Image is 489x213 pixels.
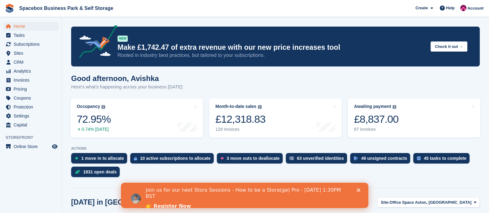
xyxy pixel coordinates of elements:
[3,85,58,93] a: menu
[130,153,217,167] a: 10 active subscriptions to allocate
[446,5,455,11] span: Help
[3,112,58,120] a: menu
[75,156,78,160] img: move_ins_to_allocate_icon-fdf77a2bb77ea45bf5b3d319d69a93e2d87916cf1d5bf7949dd705db3b84f3ca.svg
[258,105,262,109] img: icon-info-grey-7440780725fd019a000dd9b08b2336e03edf1995a4989e88bcd33f0948082b44.svg
[217,153,286,167] a: 3 move outs to deallocate
[3,67,58,75] a: menu
[3,94,58,102] a: menu
[71,167,123,180] a: 1831 open deals
[14,112,51,120] span: Settings
[14,67,51,75] span: Analytics
[290,156,294,160] img: verify_identity-adf6edd0f0f0b5bbfe63781bf79b02c33cf7c696d77639b501bdc392416b5a36.svg
[14,58,51,66] span: CRM
[118,36,128,42] div: NEW
[140,156,211,161] div: 10 active subscriptions to allocate
[3,31,58,40] a: menu
[354,156,358,160] img: contract_signature_icon-13c848040528278c33f63329250d36e43548de30e8caae1d1a13099fd9432cc5.svg
[83,169,117,174] div: 1831 open deals
[14,22,51,31] span: Home
[71,83,182,91] p: Here's what's happening across your business [DATE]
[417,156,421,160] img: task-75834270c22a3079a89374b754ae025e5fb1db73e45f91037f5363f120a921f8.svg
[3,142,58,151] a: menu
[121,183,368,208] iframe: Intercom live chat banner
[77,113,111,126] div: 72.95%
[71,198,261,207] h2: [DATE] in [GEOGRAPHIC_DATA], [GEOGRAPHIC_DATA]
[51,143,58,150] a: Preview store
[74,25,117,60] img: price-adjustments-announcement-icon-8257ccfd72463d97f412b2fc003d46551f7dbcb40ab6d574587a9cd5c0d94...
[354,104,391,109] div: Awaiting payment
[25,20,70,27] a: 👉 Register Now
[354,113,399,126] div: £8,837.00
[14,40,51,49] span: Subscriptions
[227,156,280,161] div: 3 move outs to deallocate
[3,121,58,129] a: menu
[467,5,483,11] span: Account
[71,74,182,83] h1: Good afternoon, Avishka
[101,105,105,109] img: icon-info-grey-7440780725fd019a000dd9b08b2336e03edf1995a4989e88bcd33f0948082b44.svg
[3,22,58,31] a: menu
[209,98,341,138] a: Month-to-date sales £12,318.83 128 invoices
[236,6,242,9] div: Close
[286,153,350,167] a: 63 unverified identities
[14,94,51,102] span: Coupons
[415,5,428,11] span: Create
[3,40,58,49] a: menu
[460,5,466,11] img: Avishka Chauhan
[215,127,265,132] div: 128 invoices
[221,156,224,160] img: move_outs_to_deallocate_icon-f764333ba52eb49d3ac5e1228854f67142a1ed5810a6f6cc68b1a99e826820c5.svg
[424,156,466,161] div: 45 tasks to complete
[71,98,203,138] a: Occupancy 72.95% 0.74% [DATE]
[17,3,116,13] a: Spacebox Business Park & Self Storage
[431,41,467,52] button: Check it out →
[392,105,396,109] img: icon-info-grey-7440780725fd019a000dd9b08b2336e03edf1995a4989e88bcd33f0948082b44.svg
[348,98,480,138] a: Awaiting payment £8,837.00 87 invoices
[413,153,473,167] a: 45 tasks to complete
[3,76,58,84] a: menu
[377,197,480,207] button: Site: Office Space Aston, [GEOGRAPHIC_DATA]
[14,121,51,129] span: Capital
[215,104,256,109] div: Month-to-date sales
[75,170,80,174] img: deal-1b604bf984904fb50ccaf53a9ad4b4a5d6e5aea283cecdc64d6e3604feb123c2.svg
[3,49,58,58] a: menu
[118,43,426,52] p: Make £1,742.47 of extra revenue with our new price increases tool
[77,104,100,109] div: Occupancy
[350,153,414,167] a: 49 unsigned contracts
[3,103,58,111] a: menu
[354,127,399,132] div: 87 invoices
[71,153,130,167] a: 1 move in to allocate
[215,113,265,126] div: £12,318.83
[297,156,344,161] div: 63 unverified identities
[134,156,137,160] img: active_subscription_to_allocate_icon-d502201f5373d7db506a760aba3b589e785aa758c864c3986d89f69b8ff3...
[6,134,62,141] span: Storefront
[3,58,58,66] a: menu
[81,156,124,161] div: 1 move in to allocate
[14,103,51,111] span: Protection
[14,85,51,93] span: Pricing
[118,52,426,59] p: Rooted in industry best practices, but tailored to your subscriptions.
[361,156,407,161] div: 49 unsigned contracts
[77,127,111,132] div: 0.74% [DATE]
[14,31,51,40] span: Tasks
[14,142,51,151] span: Online Store
[14,76,51,84] span: Invoices
[381,199,389,206] span: Site:
[71,147,480,151] p: ACTIONS
[14,49,51,58] span: Sites
[389,199,471,206] span: Office Space Aston, [GEOGRAPHIC_DATA]
[5,4,14,13] img: stora-icon-8386f47178a22dfd0bd8f6a31ec36ba5ce8667c1dd55bd0f319d3a0aa187defe.svg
